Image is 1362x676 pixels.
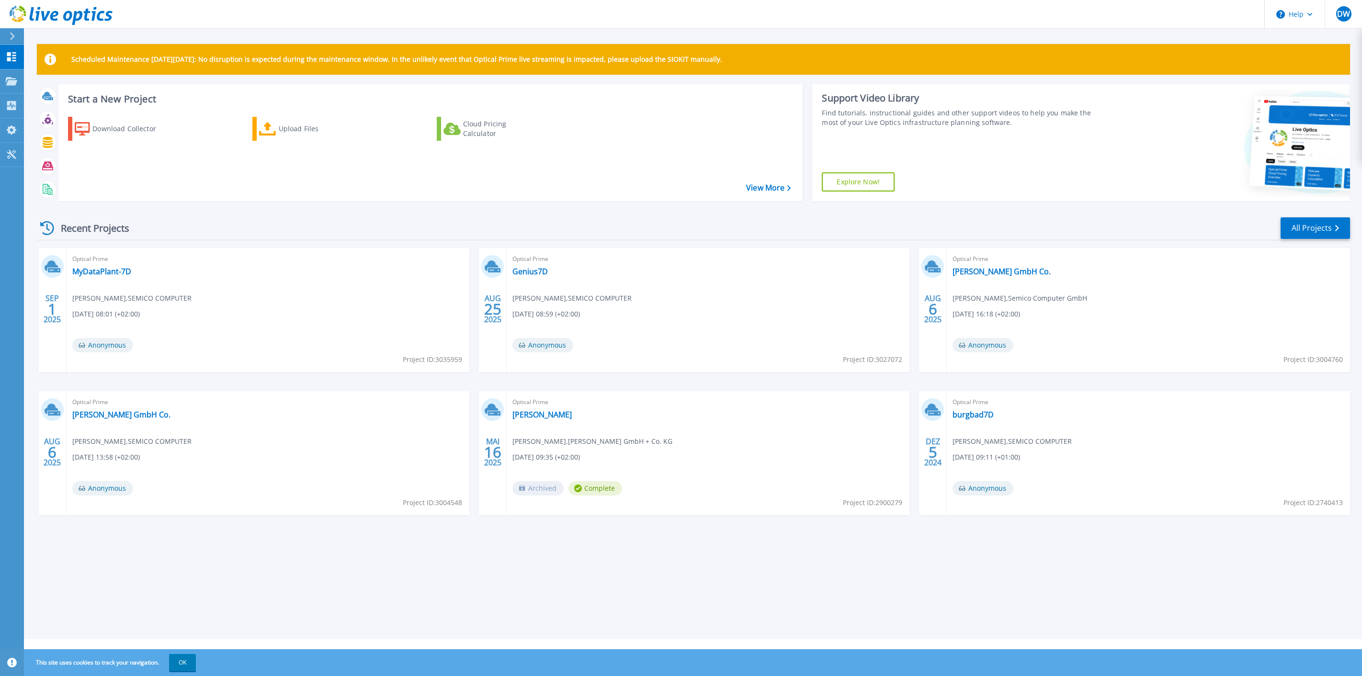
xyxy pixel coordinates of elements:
[512,410,572,419] a: [PERSON_NAME]
[512,254,904,264] span: Optical Prime
[953,436,1072,447] span: [PERSON_NAME] , SEMICO COMPUTER
[484,448,501,456] span: 16
[1283,354,1343,365] span: Project ID: 3004760
[72,338,133,352] span: Anonymous
[512,267,548,276] a: Genius7D
[169,654,196,671] button: OK
[512,293,632,304] span: [PERSON_NAME] , SEMICO COMPUTER
[72,309,140,319] span: [DATE] 08:01 (+02:00)
[403,497,462,508] span: Project ID: 3004548
[512,397,904,407] span: Optical Prime
[43,292,61,327] div: SEP 2025
[512,338,573,352] span: Anonymous
[72,397,464,407] span: Optical Prime
[1337,10,1350,18] span: DW
[72,254,464,264] span: Optical Prime
[924,292,942,327] div: AUG 2025
[929,448,937,456] span: 5
[72,267,131,276] a: MyDataPlant-7D
[512,436,672,447] span: [PERSON_NAME] , [PERSON_NAME] GmbH + Co. KG
[953,267,1051,276] a: [PERSON_NAME] GmbH Co.
[953,309,1020,319] span: [DATE] 16:18 (+02:00)
[48,305,57,313] span: 1
[484,305,501,313] span: 25
[953,293,1087,304] span: [PERSON_NAME] , Semico Computer GmbH
[512,452,580,462] span: [DATE] 09:35 (+02:00)
[822,172,895,192] a: Explore Now!
[48,448,57,456] span: 6
[71,56,722,63] p: Scheduled Maintenance [DATE][DATE]: No disruption is expected during the maintenance window. In t...
[463,119,540,138] div: Cloud Pricing Calculator
[72,452,140,462] span: [DATE] 13:58 (+02:00)
[568,481,622,496] span: Complete
[72,436,192,447] span: [PERSON_NAME] , SEMICO COMPUTER
[37,216,142,240] div: Recent Projects
[512,309,580,319] span: [DATE] 08:59 (+02:00)
[72,410,170,419] a: [PERSON_NAME] GmbH Co.
[92,119,169,138] div: Download Collector
[843,354,902,365] span: Project ID: 3027072
[953,338,1013,352] span: Anonymous
[822,108,1101,127] div: Find tutorials, instructional guides and other support videos to help you make the most of your L...
[953,481,1013,496] span: Anonymous
[929,305,937,313] span: 6
[279,119,355,138] div: Upload Files
[746,183,791,192] a: View More
[484,435,502,470] div: MAI 2025
[924,435,942,470] div: DEZ 2024
[953,254,1344,264] span: Optical Prime
[953,397,1344,407] span: Optical Prime
[512,481,564,496] span: Archived
[1281,217,1350,239] a: All Projects
[822,92,1101,104] div: Support Video Library
[953,452,1020,462] span: [DATE] 09:11 (+01:00)
[252,117,359,141] a: Upload Files
[43,435,61,470] div: AUG 2025
[72,293,192,304] span: [PERSON_NAME] , SEMICO COMPUTER
[403,354,462,365] span: Project ID: 3035959
[68,94,791,104] h3: Start a New Project
[26,654,196,671] span: This site uses cookies to track your navigation.
[1283,497,1343,508] span: Project ID: 2740413
[72,481,133,496] span: Anonymous
[484,292,502,327] div: AUG 2025
[953,410,994,419] a: burgbad7D
[437,117,544,141] a: Cloud Pricing Calculator
[68,117,175,141] a: Download Collector
[843,497,902,508] span: Project ID: 2900279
